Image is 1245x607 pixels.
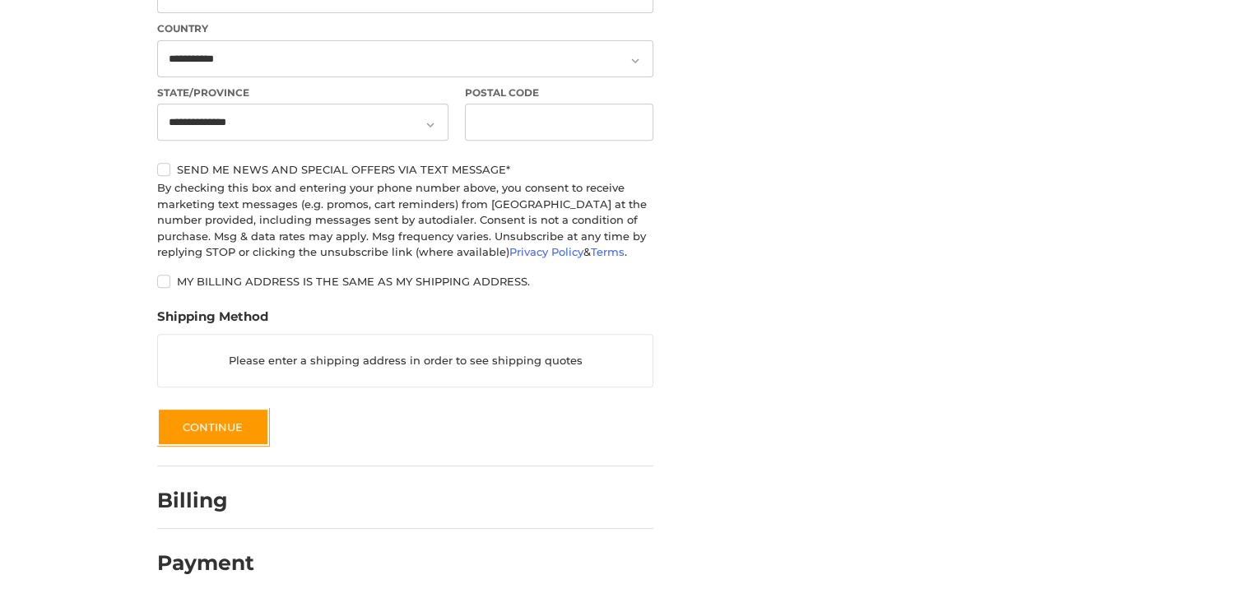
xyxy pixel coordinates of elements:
[157,86,448,100] label: State/Province
[509,245,583,258] a: Privacy Policy
[157,180,653,261] div: By checking this box and entering your phone number above, you consent to receive marketing text ...
[158,345,653,377] p: Please enter a shipping address in order to see shipping quotes
[591,245,625,258] a: Terms
[157,21,653,36] label: Country
[465,86,654,100] label: Postal Code
[157,408,269,446] button: Continue
[157,550,254,576] h2: Payment
[157,488,253,513] h2: Billing
[157,308,268,334] legend: Shipping Method
[157,275,653,288] label: My billing address is the same as my shipping address.
[157,163,653,176] label: Send me news and special offers via text message*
